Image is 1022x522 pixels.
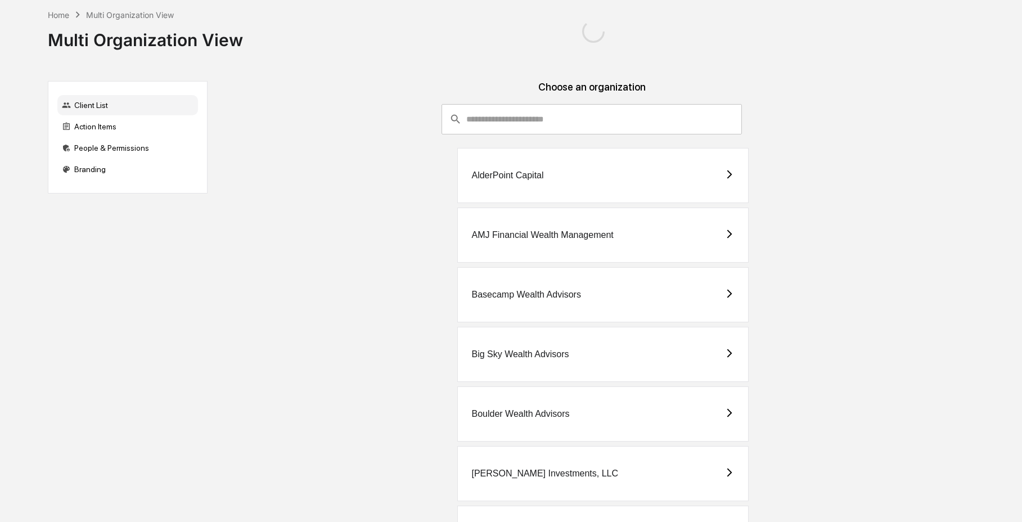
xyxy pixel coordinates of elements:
[442,104,742,134] div: consultant-dashboard__filter-organizations-search-bar
[86,10,174,20] div: Multi Organization View
[48,10,69,20] div: Home
[471,290,580,300] div: Basecamp Wealth Advisors
[57,116,198,137] div: Action Items
[217,81,967,104] div: Choose an organization
[471,170,543,181] div: AlderPoint Capital
[471,230,613,240] div: AMJ Financial Wealth Management
[471,349,569,359] div: Big Sky Wealth Advisors
[57,138,198,158] div: People & Permissions
[57,159,198,179] div: Branding
[471,409,569,419] div: Boulder Wealth Advisors
[57,95,198,115] div: Client List
[48,21,243,50] div: Multi Organization View
[471,469,618,479] div: [PERSON_NAME] Investments, LLC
